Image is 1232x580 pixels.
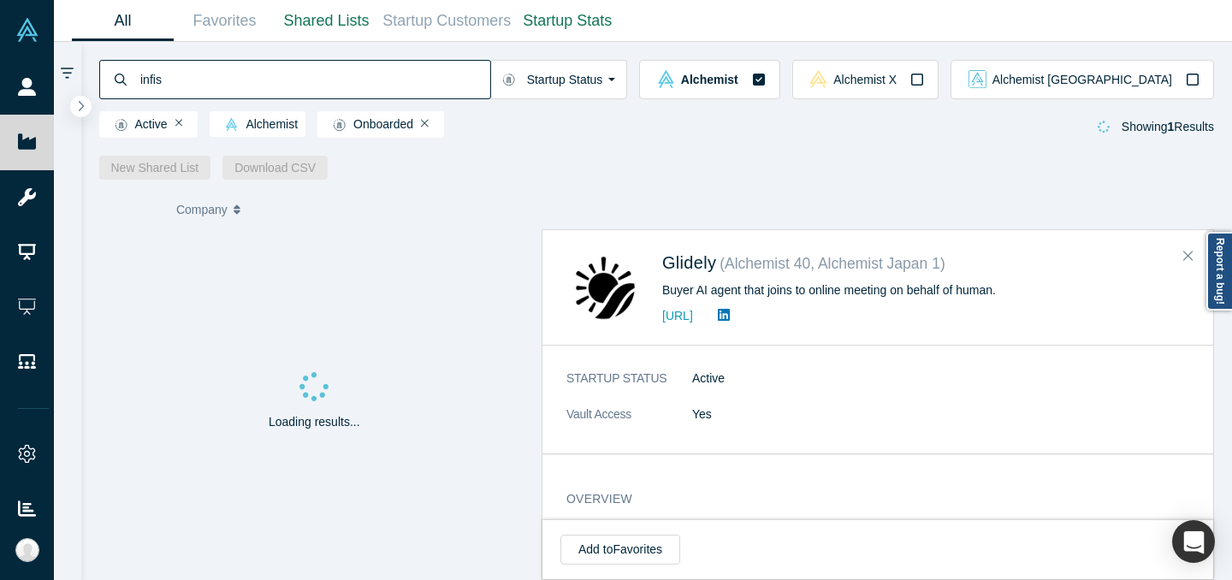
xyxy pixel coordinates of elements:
img: alchemist Vault Logo [225,118,238,131]
button: Close [1176,243,1201,270]
img: alchemist Vault Logo [657,70,675,88]
span: Alchemist X [833,74,897,86]
span: Showing Results [1122,120,1214,133]
button: Add toFavorites [560,535,680,565]
a: All [72,1,174,41]
input: Search by company name, class, customer, one-liner or category [139,59,490,99]
button: Remove Filter [421,117,429,129]
a: Startup Customers [377,1,517,41]
button: Company [176,192,302,228]
span: Onboarded [325,118,413,132]
img: Alchemist Vault Logo [15,18,39,42]
img: alchemist_aj Vault Logo [968,70,986,88]
strong: 1 [1168,120,1175,133]
button: New Shared List [99,156,211,180]
dd: Active [692,370,1202,388]
p: Loading results... [269,413,360,431]
img: Glidely's Logo [566,249,644,327]
small: ( Alchemist 40, Alchemist Japan 1 ) [720,255,945,272]
button: alchemist_aj Vault LogoAlchemist [GEOGRAPHIC_DATA] [951,60,1214,99]
a: [URL] [662,309,693,323]
a: Favorites [174,1,275,41]
img: Startup status [333,118,346,132]
div: Buyer AI agent that joins to online meeting on behalf of human. [662,281,1189,299]
span: Active [107,118,168,132]
a: Startup Stats [517,1,619,41]
button: Remove Filter [175,117,183,129]
span: Alchemist [681,74,738,86]
dt: STARTUP STATUS [566,370,692,405]
dd: Yes [692,405,1202,423]
h3: overview [566,490,1178,508]
button: alchemistx Vault LogoAlchemist X [792,60,939,99]
img: Startup status [115,118,127,132]
a: Glidely [662,253,716,272]
img: Ally Hoang's Account [15,538,39,562]
span: Alchemist [GEOGRAPHIC_DATA] [992,74,1172,86]
span: Company [176,192,228,228]
button: alchemist Vault LogoAlchemist [639,60,779,99]
button: Download CSV [222,156,328,180]
img: Startup status [502,73,515,86]
a: Shared Lists [275,1,377,41]
img: alchemistx Vault Logo [809,70,827,88]
button: Startup Status [490,60,628,99]
span: Alchemist [217,118,298,132]
dt: Vault Access [566,405,692,441]
a: Report a bug! [1206,232,1232,311]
